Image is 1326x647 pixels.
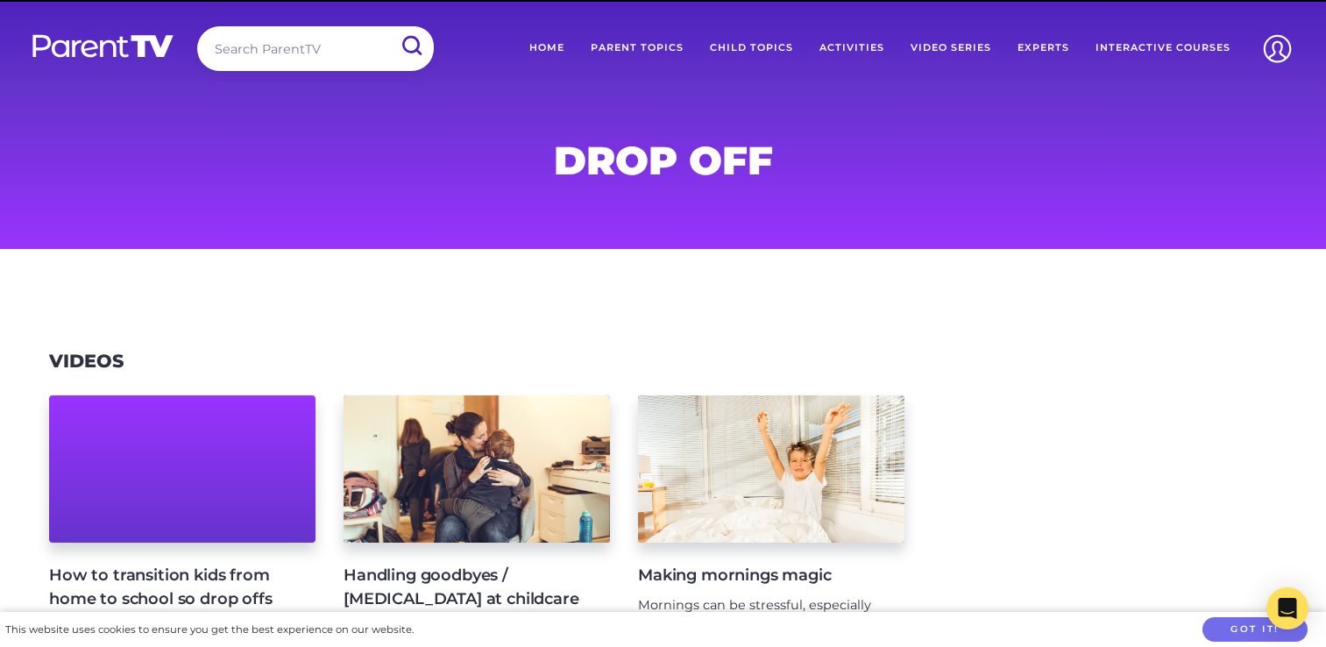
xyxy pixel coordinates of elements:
img: parenttv-logo-white.4c85aaf.svg [31,33,175,59]
img: Account [1255,26,1300,71]
a: Activities [806,26,897,70]
h1: drop off [241,143,1086,178]
a: Experts [1004,26,1082,70]
a: Child Topics [697,26,806,70]
button: Got it! [1202,617,1308,643]
input: Search ParentTV [197,26,434,71]
input: Submit [388,26,434,66]
h4: Handling goodbyes / [MEDICAL_DATA] at childcare or school [344,564,582,635]
h4: Making mornings magic [638,564,876,587]
a: Parent Topics [578,26,697,70]
a: Home [516,26,578,70]
a: Interactive Courses [1082,26,1244,70]
div: This website uses cookies to ensure you get the best experience on our website. [5,621,414,639]
h3: Videos [49,351,124,373]
div: Open Intercom Messenger [1266,587,1308,629]
h4: How to transition kids from home to school so drop offs are more enjoyable [49,564,287,635]
a: Video Series [897,26,1004,70]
